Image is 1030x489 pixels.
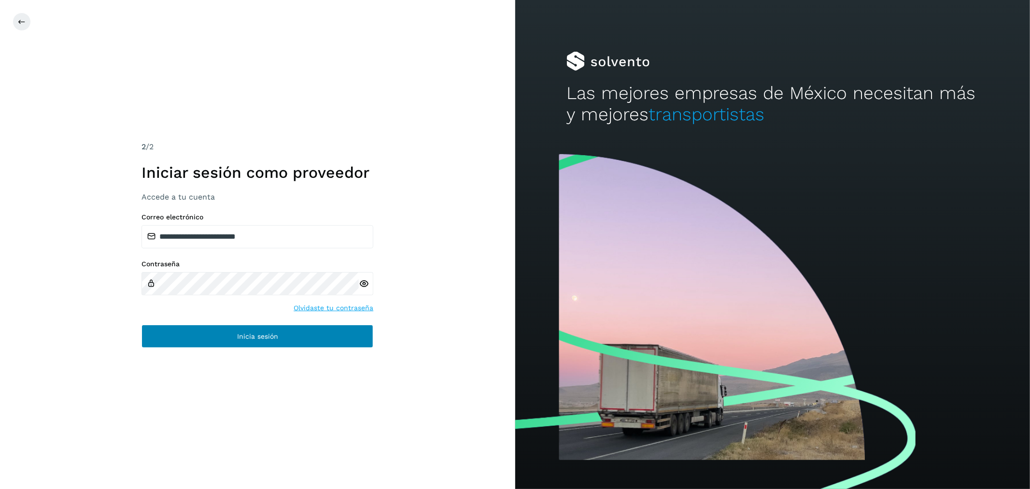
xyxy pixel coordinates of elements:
[237,333,278,340] span: Inicia sesión
[141,325,373,348] button: Inicia sesión
[294,303,373,313] a: Olvidaste tu contraseña
[141,192,373,201] h3: Accede a tu cuenta
[141,142,146,151] span: 2
[141,213,373,221] label: Correo electrónico
[141,260,373,268] label: Contraseña
[141,141,373,153] div: /2
[649,104,764,125] span: transportistas
[141,163,373,182] h1: Iniciar sesión como proveedor
[566,83,978,126] h2: Las mejores empresas de México necesitan más y mejores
